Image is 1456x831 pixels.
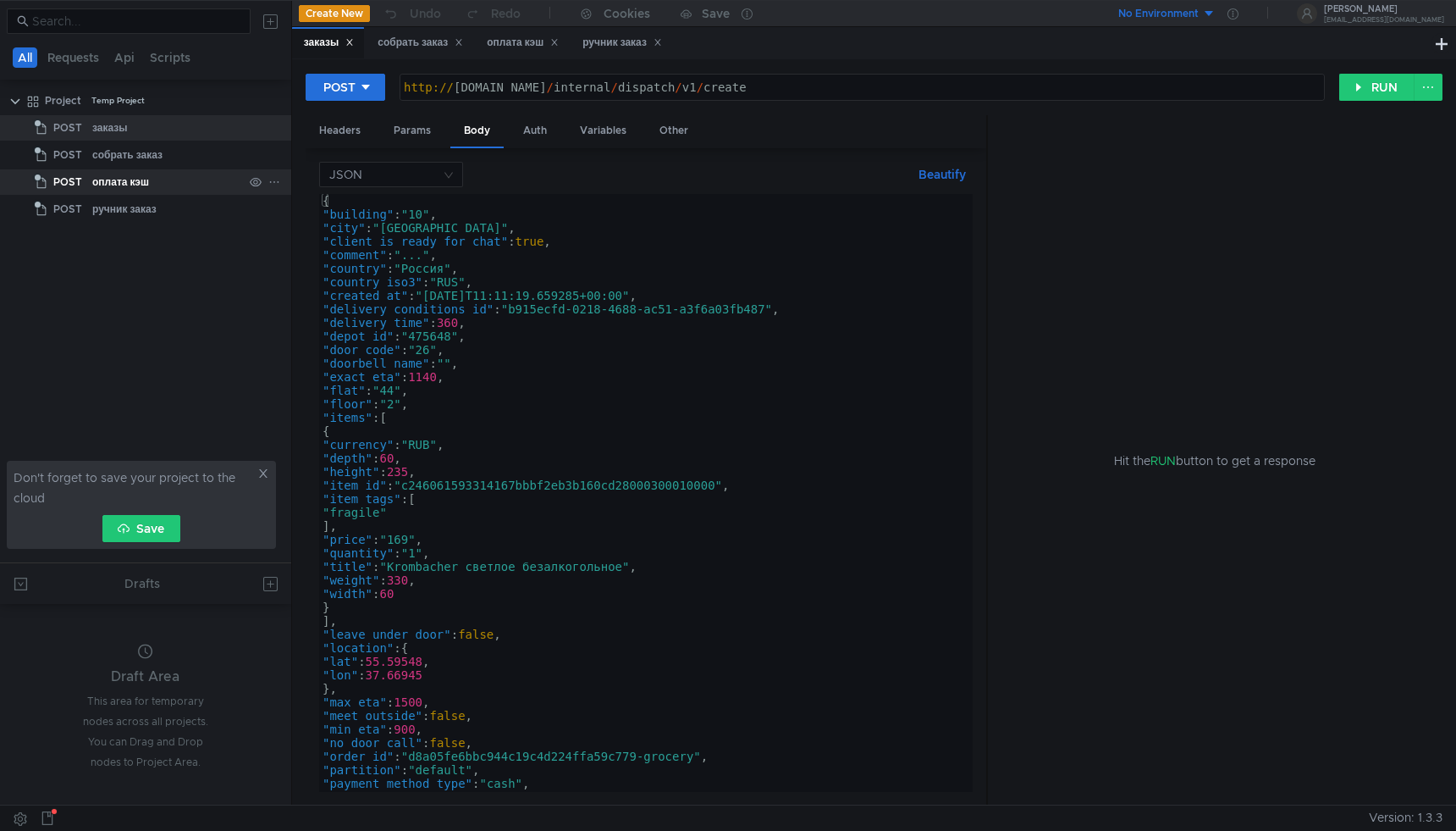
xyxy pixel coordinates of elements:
[450,115,504,148] div: Body
[410,3,441,24] div: Undo
[1118,6,1199,22] div: No Environment
[124,573,160,594] div: Drafts
[1114,452,1315,470] span: Hit the button to get a response
[370,1,453,26] button: Undo
[1369,806,1442,830] span: Version: 1.3.3
[32,12,240,30] input: Search...
[1324,17,1444,23] div: [EMAIL_ADDRESS][DOMAIN_NAME]
[323,78,356,97] div: POST
[53,197,82,222] span: POST
[53,142,82,168] span: POST
[487,34,559,52] div: оплата кэш
[42,47,104,68] button: Requests
[92,169,149,195] div: оплата кэш
[510,115,560,147] div: Auth
[306,74,385,101] button: POST
[109,47,140,68] button: Api
[14,468,254,508] span: Don't forget to save your project to the cloud
[53,115,82,141] span: POST
[1150,453,1176,468] span: RUN
[1339,74,1415,101] button: RUN
[1324,5,1444,14] div: [PERSON_NAME]
[299,5,370,22] button: Create New
[306,115,374,147] div: Headers
[566,115,640,147] div: Variables
[102,515,180,542] button: Save
[92,197,157,222] div: ручник заказ
[45,88,81,114] div: Project
[13,47,37,68] button: All
[92,142,163,168] div: собрать заказ
[646,115,702,147] div: Other
[380,115,444,147] div: Params
[604,3,650,24] div: Cookies
[453,1,532,26] button: Redo
[702,8,730,19] div: Save
[304,34,355,52] div: заказы
[145,47,196,68] button: Scripts
[491,3,521,24] div: Redo
[53,169,82,195] span: POST
[378,34,463,52] div: собрать заказ
[582,34,662,52] div: ручник заказ
[91,88,145,114] div: Temp Project
[92,115,128,141] div: заказы
[912,164,973,185] button: Beautify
